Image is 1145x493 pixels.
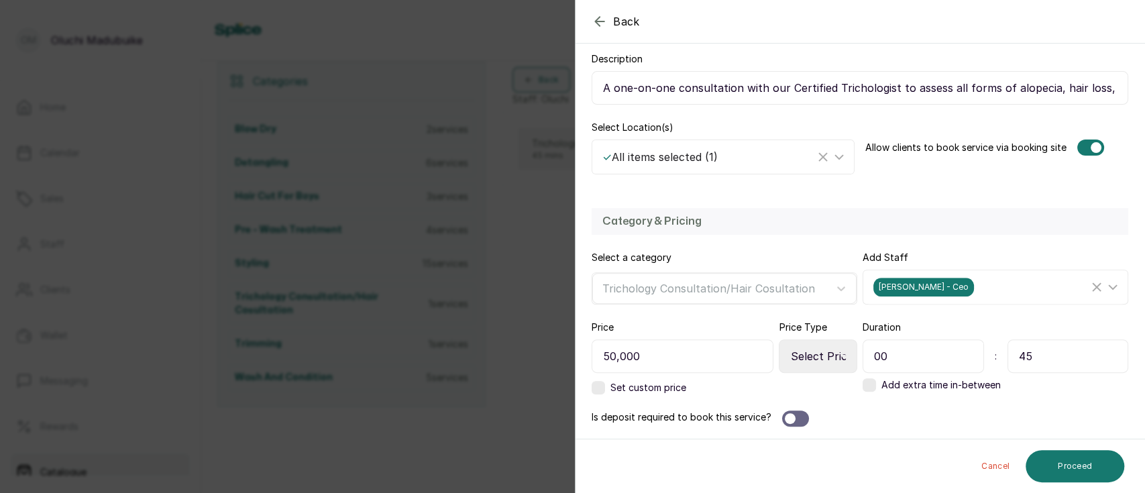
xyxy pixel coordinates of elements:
label: Description [592,52,643,66]
label: Price Type [779,321,826,334]
span: Set custom price [610,381,686,394]
label: Is deposit required to book this service? [592,410,771,427]
button: Clear Selected [1089,279,1105,295]
label: Price [592,321,614,334]
span: Add extra time in-between [881,378,1001,392]
button: Back [592,13,640,30]
label: Allow clients to book service via booking site [865,141,1067,154]
span: [PERSON_NAME] - Ceo [873,278,974,296]
label: Select Location(s) [592,121,673,134]
input: Minutes [1007,339,1129,373]
span: Back [613,13,640,30]
label: Select a category [592,251,671,264]
button: Cancel [971,450,1020,482]
input: Enter price [592,339,773,373]
label: Add Staff [863,251,908,264]
div: All items selected ( 1 ) [602,149,815,165]
input: A brief description of this service [592,71,1128,105]
button: Clear Selected [815,149,831,165]
span: : [995,349,997,363]
h2: Category & Pricing [602,213,1117,229]
label: Duration [863,321,901,334]
span: ✓ [602,150,612,164]
button: Proceed [1026,450,1124,482]
input: Hour(s) [863,339,984,373]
